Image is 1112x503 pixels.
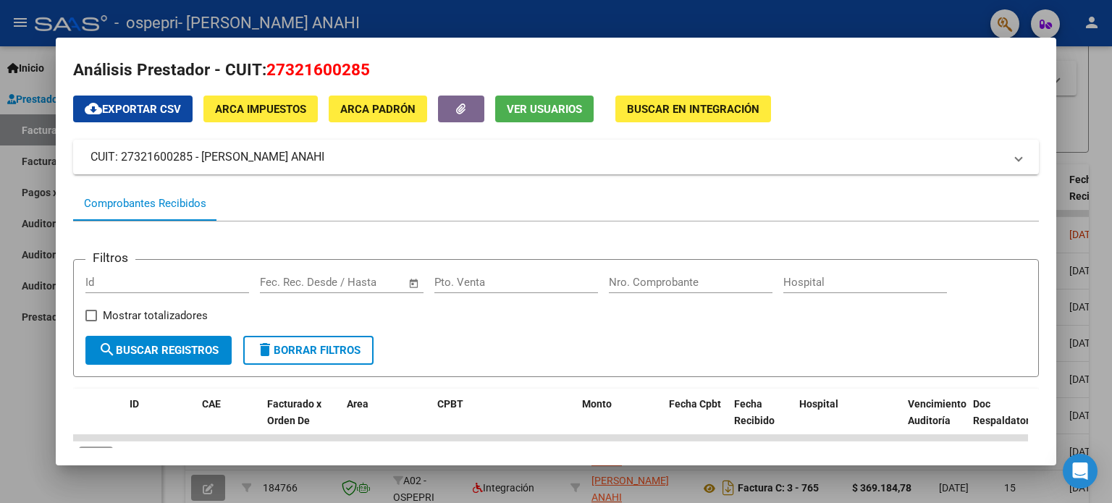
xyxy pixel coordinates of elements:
div: Open Intercom Messenger [1063,454,1098,489]
datatable-header-cell: CAE [196,389,261,452]
span: CAE [202,398,221,410]
datatable-header-cell: Area [341,389,431,452]
input: Fecha inicio [260,276,319,289]
span: Buscar en Integración [627,103,759,116]
datatable-header-cell: Hospital [793,389,902,452]
button: Buscar Registros [85,336,232,365]
span: ARCA Padrón [340,103,416,116]
button: ARCA Padrón [329,96,427,122]
span: Monto [582,398,612,410]
datatable-header-cell: Doc Respaldatoria [967,389,1054,452]
datatable-header-cell: CPBT [431,389,576,452]
button: Exportar CSV [73,96,193,122]
h3: Filtros [85,248,135,267]
span: ID [130,398,139,410]
mat-panel-title: CUIT: 27321600285 - [PERSON_NAME] ANAHI [90,148,1004,166]
datatable-header-cell: Fecha Cpbt [663,389,728,452]
span: Ver Usuarios [507,103,582,116]
span: 27321600285 [266,60,370,79]
h2: Análisis Prestador - CUIT: [73,58,1039,83]
datatable-header-cell: ID [124,389,196,452]
div: Comprobantes Recibidos [84,195,206,212]
mat-expansion-panel-header: CUIT: 27321600285 - [PERSON_NAME] ANAHI [73,140,1039,174]
datatable-header-cell: Facturado x Orden De [261,389,341,452]
span: Hospital [799,398,838,410]
mat-icon: delete [256,341,274,358]
i: Descargar documento [456,448,475,471]
mat-icon: search [98,341,116,358]
span: Facturado x Orden De [267,398,321,426]
span: Doc Respaldatoria [973,398,1038,426]
button: Buscar en Integración [615,96,771,122]
span: Buscar Registros [98,344,219,357]
mat-icon: cloud_download [85,100,102,117]
datatable-header-cell: Vencimiento Auditoría [902,389,967,452]
span: ARCA Impuestos [215,103,306,116]
datatable-header-cell: Fecha Recibido [728,389,793,452]
span: Fecha Cpbt [669,398,721,410]
span: CPBT [437,398,463,410]
button: Open calendar [405,275,422,292]
span: Fecha Recibido [734,398,775,426]
input: Fecha fin [332,276,402,289]
span: Borrar Filtros [256,344,361,357]
button: Ver Usuarios [495,96,594,122]
span: Mostrar totalizadores [103,307,208,324]
button: Borrar Filtros [243,336,374,365]
span: Exportar CSV [85,103,181,116]
span: Vencimiento Auditoría [908,398,966,426]
span: Area [347,398,368,410]
button: ARCA Impuestos [203,96,318,122]
datatable-header-cell: Monto [576,389,663,452]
